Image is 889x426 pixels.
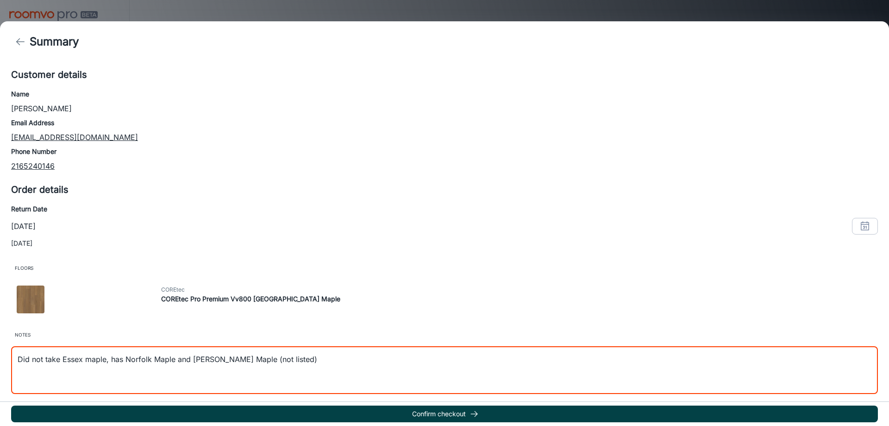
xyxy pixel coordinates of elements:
[17,286,44,313] img: COREtec Pro Premium Vv800 Essex Maple
[11,133,138,142] a: [EMAIL_ADDRESS][DOMAIN_NAME]
[11,161,55,171] a: 2165240146
[11,32,30,51] button: back
[11,221,36,232] p: [DATE]
[11,103,878,114] p: [PERSON_NAME]
[161,286,880,294] span: COREtec
[11,146,878,157] h6: Phone Number
[161,294,880,304] h6: COREtec Pro Premium Vv800 [GEOGRAPHIC_DATA] Maple
[11,204,878,214] h6: Return Date
[30,33,79,50] h4: Summary
[11,260,878,276] span: Floors
[11,326,878,343] span: Notes
[11,183,878,197] h5: Order details
[11,68,878,82] h5: Customer details
[18,354,871,386] textarea: Did not take Essex maple, has Norfolk Maple and [PERSON_NAME] Maple (not listed)
[11,406,878,422] button: Confirm checkout
[11,238,878,248] p: [DATE]
[11,89,878,99] h6: Name
[11,118,878,128] h6: Email Address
